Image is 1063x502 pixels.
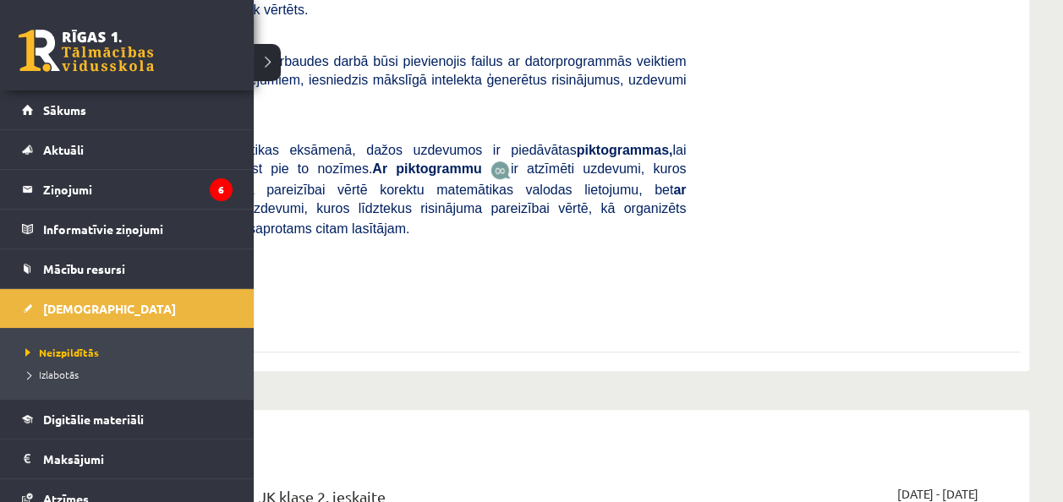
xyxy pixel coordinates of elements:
a: Mācību resursi [22,249,233,288]
legend: Informatīvie ziņojumi [43,210,233,248]
span: Aktuāli [43,142,84,157]
span: Neizpildītās [21,346,99,359]
a: Aktuāli [22,130,233,169]
span: - uzdevumi, kuros līdztekus risinājuma pareizībai vērtē, kā organizēts risinājums, cik tas ir sap... [127,201,686,236]
a: [DEMOGRAPHIC_DATA] [22,289,233,328]
a: Ziņojumi6 [22,170,233,209]
span: Sākums [43,102,86,117]
img: JfuEzvunn4EvwAAAAASUVORK5CYII= [490,161,511,180]
a: Rīgas 1. Tālmācības vidusskola [19,30,154,72]
a: Neizpildītās [21,345,237,360]
span: Izlabotās [21,368,79,381]
span: Mācību resursi [43,261,125,276]
b: Ar piktogrammu [372,161,481,176]
span: ir atzīmēti uzdevumi, kuros līdztekus risinājuma pareizībai vērtē korektu matemātikas valodas lie... [127,161,686,215]
i: 6 [210,178,233,201]
span: Digitālie materiāli [43,412,144,427]
a: Izlabotās [21,367,237,382]
a: Digitālie materiāli [22,400,233,439]
span: [DEMOGRAPHIC_DATA] [43,301,176,316]
a: Informatīvie ziņojumi [22,210,233,248]
a: Maksājumi [22,439,233,478]
legend: Ziņojumi [43,170,233,209]
span: , ja pārbaudes darbā būsi pievienojis failus ar datorprogrammās veiktiem risinājumiem un zīmējumi... [127,54,686,106]
legend: Maksājumi [43,439,233,478]
span: Līdzīgi kā matemātikas eksāmenā, dažos uzdevumos ir piedāvātas lai savlaicīgi vari pierast pie to... [127,143,686,176]
a: Sākums [22,90,233,129]
b: piktogrammas, [577,143,673,157]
